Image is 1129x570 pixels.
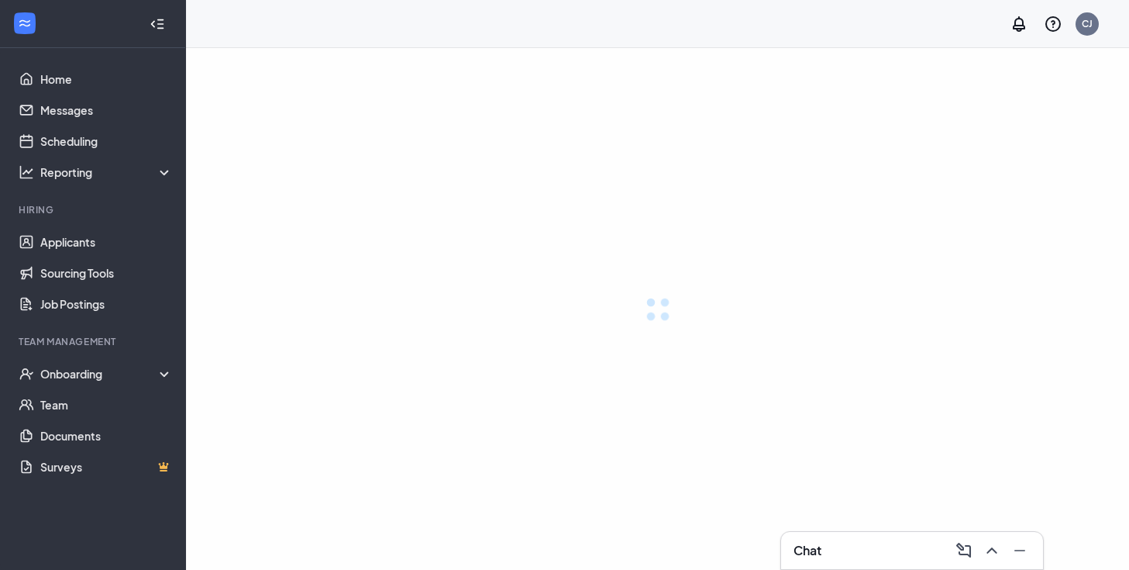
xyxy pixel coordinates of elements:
a: Home [40,64,173,95]
a: Sourcing Tools [40,257,173,288]
div: Onboarding [40,366,174,382]
button: Minimize [1006,538,1031,563]
h3: Chat [793,542,821,559]
svg: Collapse [150,16,165,32]
svg: Minimize [1010,541,1029,560]
div: Hiring [19,203,170,216]
svg: Analysis [19,164,34,180]
a: Team [40,389,173,420]
svg: UserCheck [19,366,34,382]
a: Documents [40,420,173,451]
a: Scheduling [40,126,173,157]
div: Reporting [40,164,174,180]
a: SurveysCrown [40,451,173,482]
svg: Notifications [1010,15,1028,33]
div: CJ [1082,17,1093,30]
button: ComposeMessage [950,538,975,563]
a: Applicants [40,226,173,257]
svg: QuestionInfo [1044,15,1062,33]
a: Messages [40,95,173,126]
svg: ComposeMessage [955,541,973,560]
svg: WorkstreamLogo [17,16,33,31]
button: ChevronUp [978,538,1003,563]
svg: ChevronUp [983,541,1001,560]
div: Team Management [19,335,170,348]
a: Job Postings [40,288,173,320]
